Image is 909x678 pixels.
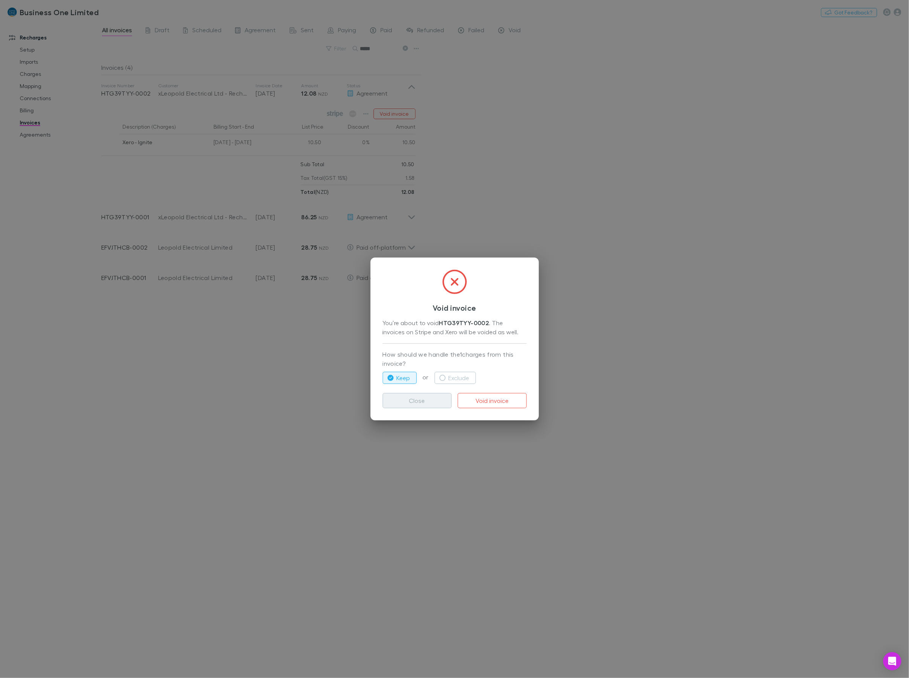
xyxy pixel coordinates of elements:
[439,319,489,327] strong: HTG39TYY-0002
[435,372,476,384] button: Exclude
[883,652,901,670] div: Open Intercom Messenger
[383,350,527,369] p: How should we handle the 1 charges from this invoice?
[383,303,527,312] h3: Void invoice
[417,373,435,381] span: or
[383,372,417,384] button: Keep
[383,393,452,408] button: Close
[383,318,527,337] div: You’re about to void . The invoices on Stripe and Xero will be voided as well.
[458,393,527,408] button: Void invoice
